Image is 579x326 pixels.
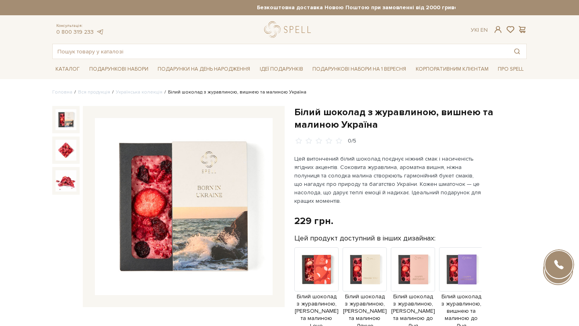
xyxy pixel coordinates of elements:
img: Білий шоколад з журавлиною, вишнею та малиною Україна [55,170,76,191]
button: Пошук товару у каталозі [508,44,526,59]
a: Українська колекція [116,89,162,95]
a: En [480,26,488,33]
span: | [478,26,479,33]
div: 229 грн. [294,215,333,227]
span: Консультація: [56,23,104,29]
div: Ук [471,26,488,34]
a: Головна [52,89,72,95]
li: Білий шоколад з журавлиною, вишнею та малиною Україна [162,89,306,96]
span: Ідеї подарунків [257,63,306,75]
img: Продукт [294,247,339,291]
img: Продукт [439,247,483,291]
img: Білий шоколад з журавлиною, вишнею та малиною Україна [55,109,76,130]
span: Каталог [52,63,83,75]
p: Цей витончений білий шоколад поєднує ніжний смак і насиченість ягідних акцентів. Соковита журавли... [294,155,483,205]
a: 0 800 319 233 [56,29,94,35]
a: logo [264,21,314,38]
img: Продукт [343,247,387,291]
span: Про Spell [495,63,527,75]
h1: Білий шоколад з журавлиною, вишнею та малиною Україна [294,106,527,131]
img: Білий шоколад з журавлиною, вишнею та малиною Україна [55,140,76,161]
a: Подарункові набори на 1 Вересня [309,62,409,76]
label: Цей продукт доступний в інших дизайнах: [294,234,435,243]
span: Подарункові набори [86,63,152,75]
input: Пошук товару у каталозі [53,44,508,59]
span: Подарунки на День народження [154,63,253,75]
a: Вся продукція [78,89,110,95]
img: Білий шоколад з журавлиною, вишнею та малиною Україна [95,118,273,295]
a: Корпоративним клієнтам [413,62,492,76]
img: Продукт [391,247,435,291]
a: telegram [96,29,104,35]
div: 0/5 [348,137,356,145]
